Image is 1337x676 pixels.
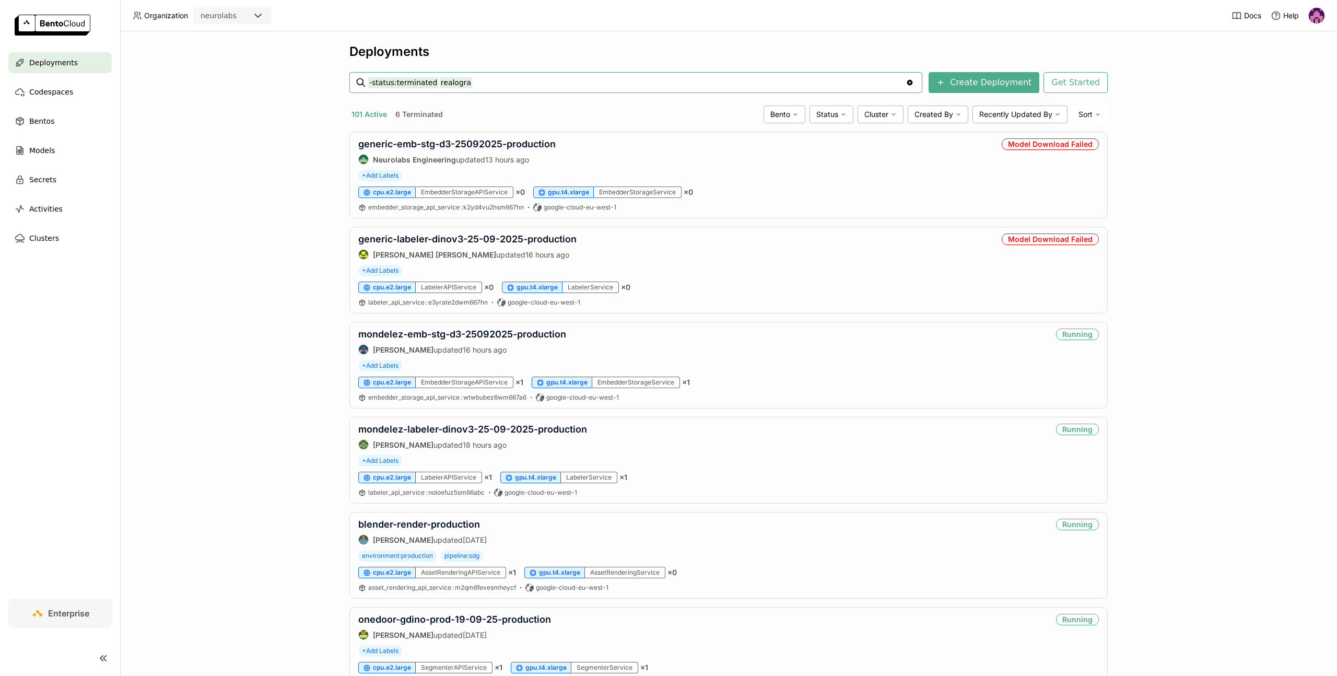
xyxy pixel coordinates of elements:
a: blender-render-production [358,519,480,530]
span: labeler_api_service noloefuz5sm66abc [368,488,485,496]
span: : [426,298,427,306]
span: embedder_storage_api_service wtwbubez6wm667a6 [368,393,526,401]
a: generic-emb-stg-d3-25092025-production [358,138,556,149]
a: Docs [1232,10,1261,21]
div: LabelerService [562,282,619,293]
a: asset_rendering_api_service:m2qm6fevesmheycf [368,584,516,592]
span: × 1 [640,663,648,672]
button: 6 Terminated [393,108,445,121]
span: 18 hours ago [463,440,507,449]
span: gpu.t4.xlarge [548,188,589,196]
span: × 0 [484,283,494,292]
a: labeler_api_service:e3yrate2dwm667hn [368,298,488,307]
span: [DATE] [463,535,487,544]
span: gpu.t4.xlarge [546,378,588,387]
div: Running [1056,614,1099,625]
span: cpu.e2.large [373,188,411,196]
div: Running [1056,424,1099,435]
div: Deployments [349,44,1108,60]
span: cpu.e2.large [373,568,411,577]
div: Cluster [858,106,904,123]
img: logo [15,15,90,36]
div: updated [358,534,487,545]
span: Codespaces [29,86,73,98]
div: Help [1271,10,1299,21]
span: google-cloud-eu-west-1 [536,584,608,592]
div: Model Download Failed [1002,234,1099,245]
a: mondelez-labeler-dinov3-25-09-2025-production [358,424,587,435]
div: AssetRenderingService [585,567,665,578]
a: onedoor-gdino-prod-19-09-25-production [358,614,551,625]
div: updated [358,439,587,450]
div: updated [358,249,577,260]
span: gpu.t4.xlarge [515,473,556,482]
span: × 1 [619,473,627,482]
img: Attila Fodor [359,345,368,354]
span: Enterprise [48,608,89,619]
span: × 1 [515,378,523,387]
strong: [PERSON_NAME] [373,631,433,639]
a: Bentos [8,111,112,132]
span: +Add Labels [358,455,402,467]
div: Running [1056,329,1099,340]
span: gpu.t4.xlarge [517,283,558,292]
div: LabelerAPIService [416,282,482,293]
a: Clusters [8,228,112,249]
span: × 0 [621,283,630,292]
div: Created By [908,106,968,123]
a: embedder_storage_api_service:wtwbubez6wm667a6 [368,393,526,402]
div: SegmenterAPIService [416,662,492,673]
div: Sort [1072,106,1108,123]
span: : [452,584,454,591]
span: × 0 [684,188,693,197]
span: labeler_api_service e3yrate2dwm667hn [368,298,488,306]
div: LabelerService [561,472,617,483]
span: × 1 [508,568,516,577]
div: updated [358,344,566,355]
a: Codespaces [8,81,112,102]
div: EmbedderStorageAPIService [416,377,513,388]
div: Running [1056,519,1099,530]
div: neurolabs [201,10,237,21]
img: Neurolabs Engineering [359,155,368,164]
span: 13 hours ago [485,155,529,164]
span: +Add Labels [358,645,402,657]
span: cpu.e2.large [373,283,411,292]
img: Mathew Robinson [1309,8,1324,24]
div: EmbedderStorageService [594,187,682,198]
strong: [PERSON_NAME] [373,440,433,449]
span: 16 hours ago [463,345,507,354]
span: Bento [770,110,790,119]
span: × 1 [682,378,690,387]
strong: [PERSON_NAME] [PERSON_NAME] [373,250,496,259]
a: labeler_api_service:noloefuz5sm66abc [368,488,485,497]
div: AssetRenderingAPIService [416,567,506,578]
img: Flaviu Sămărghițan [359,535,368,544]
span: Clusters [29,232,59,244]
span: Activities [29,203,63,215]
a: Deployments [8,52,112,73]
span: embedder_storage_api_service k2yd4vu2hsm667hn [368,203,524,211]
a: Models [8,140,112,161]
span: cpu.e2.large [373,378,411,387]
a: Enterprise [8,599,112,628]
input: Selected neurolabs. [238,11,239,21]
span: × 1 [495,663,502,672]
span: × 0 [667,568,677,577]
div: EmbedderStorageAPIService [416,187,513,198]
strong: Neurolabs Engineering [373,155,456,164]
button: Get Started [1043,72,1108,93]
span: +Add Labels [358,170,402,181]
img: Toby Thomas [359,440,368,449]
img: Patric Fulop [359,630,368,639]
button: Create Deployment [929,72,1039,93]
span: google-cloud-eu-west-1 [505,488,577,497]
div: EmbedderStorageService [592,377,680,388]
span: Recently Updated By [979,110,1052,119]
span: gpu.t4.xlarge [525,663,567,672]
span: +Add Labels [358,265,402,276]
span: Status [816,110,838,119]
strong: [PERSON_NAME] [373,345,433,354]
span: 16 hours ago [525,250,569,259]
span: Organization [144,11,188,20]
